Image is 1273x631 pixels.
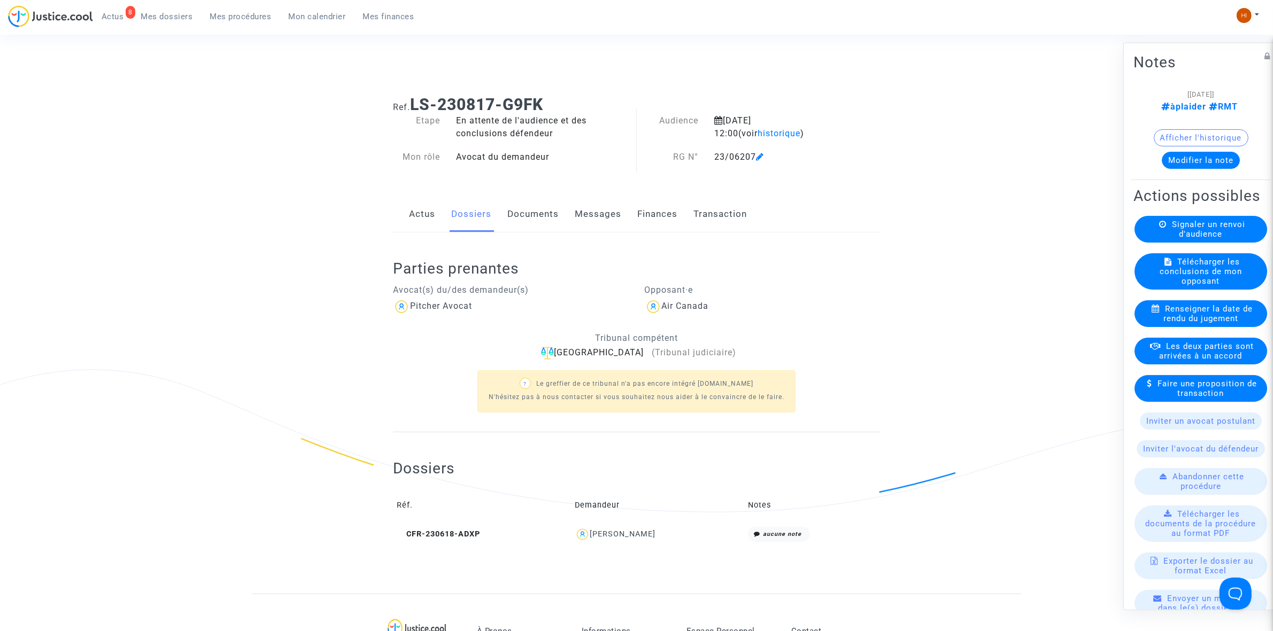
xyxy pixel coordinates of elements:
[1143,443,1259,453] span: Inviter l'avocat du défendeur
[393,488,571,523] td: Réf.
[354,9,423,25] a: Mes finances
[1187,90,1214,98] span: [[DATE]]
[706,114,846,140] div: [DATE] 12:00
[1154,129,1248,146] button: Afficher l'historique
[1237,8,1252,23] img: fc99b196863ffcca57bb8fe2645aafd9
[1146,416,1255,425] span: Inviter un avocat postulant
[738,128,804,138] span: (voir )
[645,298,662,315] img: icon-user.svg
[385,151,448,163] div: Mon rôle
[393,259,880,278] h2: Parties prenantes
[763,531,801,537] i: aucune note
[363,12,414,21] span: Mes finances
[280,9,354,25] a: Mon calendrier
[1163,303,1253,323] span: Renseigner la date de rendu du jugement
[133,9,202,25] a: Mes dossiers
[393,298,410,315] img: icon-user.svg
[1133,186,1268,205] h2: Actions possibles
[1146,509,1256,537] span: Télécharger les documents de la procédure au format PDF
[8,5,93,27] img: jc-logo.svg
[524,381,527,387] span: ?
[289,12,346,21] span: Mon calendrier
[1133,52,1268,71] h2: Notes
[126,6,135,19] div: 8
[385,114,448,140] div: Etape
[575,197,621,232] a: Messages
[637,114,707,140] div: Audience
[744,488,880,523] td: Notes
[758,128,800,138] span: historique
[1160,256,1242,285] span: Télécharger les conclusions de mon opposant
[141,12,193,21] span: Mes dossiers
[393,346,880,360] div: [GEOGRAPHIC_DATA]
[693,197,747,232] a: Transaction
[1220,578,1252,610] iframe: Help Scout Beacon - Open
[102,12,124,21] span: Actus
[393,283,629,297] p: Avocat(s) du/des demandeur(s)
[575,527,590,542] img: icon-user.svg
[410,95,543,114] b: LS-230817-G9FK
[448,151,637,163] div: Avocat du demandeur
[1161,101,1206,111] span: àplaider
[541,347,554,360] img: icon-faciliter-sm.svg
[662,301,709,311] div: Air Canada
[637,197,677,232] a: Finances
[397,529,480,539] span: CFR-230618-ADXP
[1173,471,1245,490] span: Abandonner cette procédure
[507,197,559,232] a: Documents
[448,114,637,140] div: En attente de l'audience et des conclusions défendeur
[1158,378,1257,398] span: Faire une proposition de transaction
[645,283,881,297] p: Opposant·e
[393,102,410,112] span: Ref.
[1160,341,1254,360] span: Les deux parties sont arrivées à un accord
[706,151,846,163] div: 23/06207
[210,12,272,21] span: Mes procédures
[393,459,454,478] h2: Dossiers
[1172,219,1245,238] span: Signaler un renvoi d'audience
[410,301,472,311] div: Pitcher Avocat
[202,9,280,25] a: Mes procédures
[637,151,707,163] div: RG N°
[1206,101,1238,111] span: RMT
[1159,593,1251,612] span: Envoyer un message dans le(s) dossier(s)
[571,488,745,523] td: Demandeur
[393,331,880,345] p: Tribunal compétent
[1162,151,1240,168] button: Modifier la note
[451,197,491,232] a: Dossiers
[590,529,656,539] div: [PERSON_NAME]
[489,377,784,404] p: Le greffier de ce tribunal n'a pas encore intégré [DOMAIN_NAME] N'hésitez pas à nous contacter si...
[652,347,736,357] span: (Tribunal judiciaire)
[409,197,435,232] a: Actus
[1164,556,1254,575] span: Exporter le dossier au format Excel
[93,9,133,25] a: 8Actus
